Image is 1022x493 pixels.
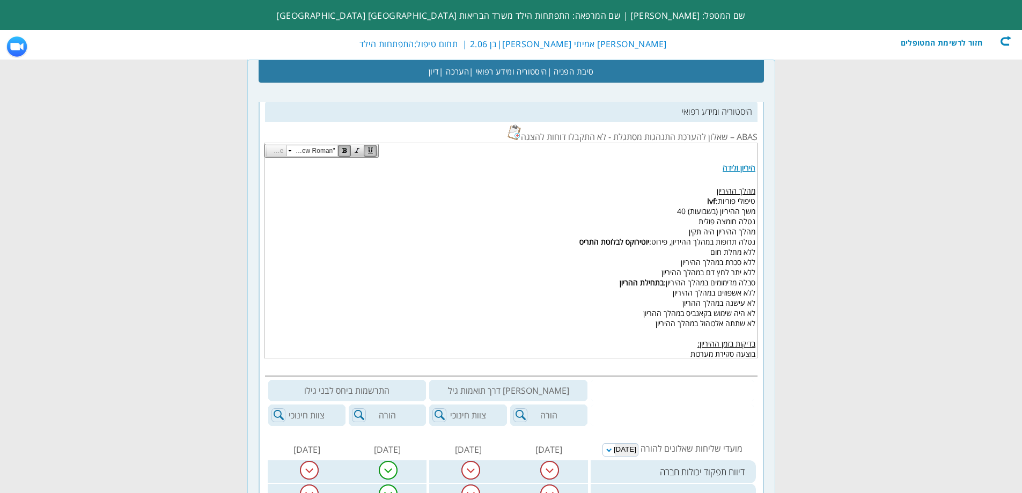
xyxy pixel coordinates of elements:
h2: היסטוריה ומידע רפואי [265,101,758,122]
td: [DATE] [428,439,508,460]
a: הורה [540,409,557,421]
label: התפתחות הילד [359,38,414,50]
iframe: Rich text editor with ID ctl00_MainContent_ctl04_ctl00 [264,158,757,357]
u: בדיקות בזמן ההיריון: [433,180,491,190]
a: Underline [364,144,377,157]
a: הורה [379,409,396,421]
div: חזור לרשימת המטופלים [888,35,1011,46]
img: copyReport.png [508,124,521,140]
span: מועדי שליחות שאלונים להורה [641,443,742,454]
a: Italic [351,144,364,157]
span: דיון [429,61,439,82]
a: "Times New Roman" [286,145,338,157]
a: צוות חינוכי [450,409,486,421]
img: IconCloseRed.png [461,461,480,480]
span: Size [273,145,284,156]
img: ZoomMeetingIcon.png [5,35,28,58]
span: שם המטפל: [PERSON_NAME] | שם המרפאה: התפתחות הילד משרד הבריאות [GEOGRAPHIC_DATA] [GEOGRAPHIC_DATA] [276,10,745,21]
td: [DATE] [347,439,428,460]
span: סיבת הפניה | [547,61,594,82]
label: בן 2.06 [470,38,497,50]
a: Bold [338,144,351,157]
img: IconCloseRed.png [540,461,559,480]
img: IconCloseRed.png [300,461,319,480]
span: היסטוריה ומידע רפואי | [469,61,547,82]
a: Size [267,145,286,157]
span: | תחום טיפול: [357,38,468,50]
h3: דיווח תפקוד יכולות חברה [660,466,745,478]
span: "Times New Roman" [292,145,335,156]
td: תפקוד הילד על בסיס מדרגות התפתחות של הסולם ההתפתחותי - THIS [428,378,589,403]
div: ABAS – שאלון להערכת התנהגות מסתגלת - לא התקבלו דוחות להצגה [265,124,758,143]
td: תפקוד הילד בתחומים שונים בהשוואה לבני גילו לפי דיווח הורה/גננת [267,378,428,403]
td: [DATE] [267,439,347,460]
td: [DATE] [509,439,589,460]
span: [PERSON_NAME] אמיתי [PERSON_NAME] [502,38,666,50]
div: | [250,35,667,53]
img: IconCloseGreen.png [379,461,398,480]
a: צוות חינוכי [289,409,325,421]
span: הערכה | [439,61,469,82]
